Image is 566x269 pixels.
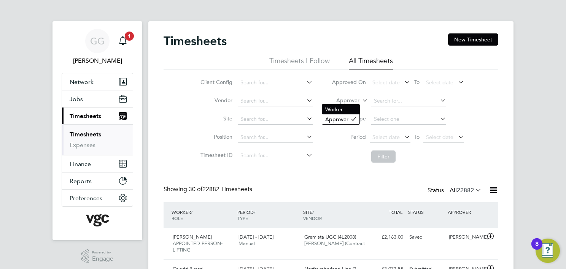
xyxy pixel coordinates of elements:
label: Vendor [198,97,232,104]
input: Select one [371,114,446,125]
label: Period [332,133,366,140]
span: Select date [372,79,400,86]
label: Client Config [198,79,232,85]
span: [PERSON_NAME] [173,234,212,240]
a: Powered byEngage [81,249,114,264]
span: Timesheets [70,112,101,120]
button: Timesheets [62,108,133,124]
span: / [191,209,192,215]
input: Search for... [238,150,313,161]
span: / [254,209,255,215]
div: SITE [301,205,367,225]
label: Position [198,133,232,140]
span: [DATE] - [DATE] [238,234,273,240]
span: Gremista UGC (4L2008) [304,234,356,240]
div: PERIOD [235,205,301,225]
div: 8 [535,244,539,254]
span: Select date [426,79,453,86]
div: Saved [406,231,446,244]
a: GG[PERSON_NAME] [62,29,133,65]
span: [PERSON_NAME] (Contract… [304,240,370,247]
div: Status [428,185,483,196]
span: Select date [372,134,400,141]
span: Jobs [70,95,83,103]
div: STATUS [406,205,446,219]
span: Network [70,78,94,85]
a: Go to home page [62,214,133,226]
a: Expenses [70,141,95,149]
li: Timesheets I Follow [269,56,330,70]
span: 22882 [457,187,474,194]
span: Engage [92,256,113,262]
li: All Timesheets [349,56,393,70]
span: Powered by [92,249,113,256]
span: TYPE [237,215,248,221]
li: Worker [322,104,359,114]
label: Approved On [332,79,366,85]
button: New Timesheet [448,33,498,46]
label: Timesheet ID [198,152,232,158]
div: APPROVER [446,205,485,219]
input: Search for... [238,96,313,106]
a: 1 [115,29,130,53]
input: Search for... [238,114,313,125]
span: TOTAL [389,209,402,215]
button: Finance [62,155,133,172]
span: Preferences [70,195,102,202]
button: Network [62,73,133,90]
nav: Main navigation [52,21,142,240]
label: All [450,187,482,194]
a: Timesheets [70,131,101,138]
span: 22882 Timesheets [189,185,252,193]
span: To [412,132,422,142]
button: Preferences [62,190,133,206]
div: Showing [164,185,254,193]
button: Reports [62,172,133,189]
span: Select date [426,134,453,141]
div: WORKER [170,205,235,225]
input: Search for... [238,132,313,143]
div: £2,163.00 [367,231,406,244]
button: Filter [371,150,396,163]
button: Open Resource Center, 8 new notifications [536,239,560,263]
span: To [412,77,422,87]
span: 1 [125,32,134,41]
span: Manual [238,240,255,247]
h2: Timesheets [164,33,227,49]
img: vgcgroup-logo-retina.png [86,214,109,226]
input: Search for... [371,96,446,106]
label: Site [198,115,232,122]
span: 30 of [189,185,202,193]
span: / [312,209,314,215]
span: APPOINTED PERSON-LIFTING [173,240,223,253]
div: [PERSON_NAME] [446,231,485,244]
li: Approver [322,114,359,124]
label: Approver [325,97,359,104]
span: VENDOR [303,215,322,221]
span: Reports [70,177,92,185]
div: Timesheets [62,124,133,155]
button: Jobs [62,90,133,107]
span: ROLE [172,215,183,221]
span: GG [90,36,105,46]
input: Search for... [238,78,313,88]
span: Gauri Gautam [62,56,133,65]
span: Finance [70,160,91,168]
